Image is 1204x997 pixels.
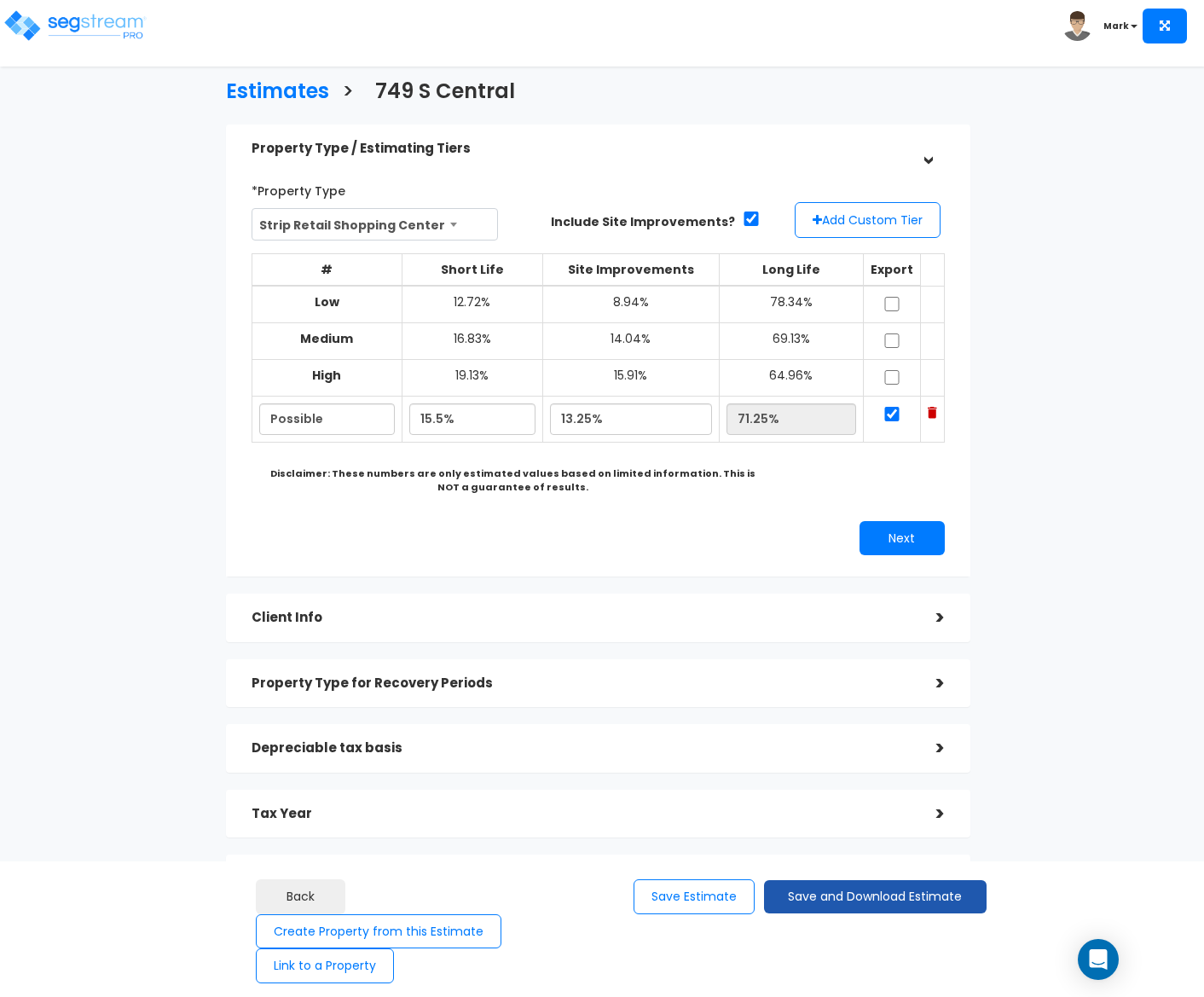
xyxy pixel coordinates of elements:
[928,407,937,419] img: Trash Icon
[719,254,863,287] th: Long Life
[764,880,987,913] button: Save and Download Estimate
[342,80,354,107] h3: >
[252,177,345,200] label: *Property Type
[542,286,719,323] td: 8.94%
[542,360,719,397] td: 15.91%
[634,879,755,914] button: Save Estimate
[256,879,345,914] a: Back
[795,202,941,238] button: Add Custom Tier
[252,254,402,287] th: #
[719,360,863,397] td: 64.96%
[252,208,498,241] span: Strip Retail Shopping Center
[1062,11,1092,41] img: avatar.png
[914,131,941,165] div: >
[375,80,515,107] h3: 749 S Central
[551,213,735,230] label: Include Site Improvements?
[402,323,542,360] td: 16.83%
[911,801,945,827] div: >
[315,293,339,310] b: Low
[542,323,719,360] td: 14.04%
[252,209,497,241] span: Strip Retail Shopping Center
[402,286,542,323] td: 12.72%
[300,330,353,347] b: Medium
[719,323,863,360] td: 69.13%
[860,521,945,555] button: Next
[252,611,911,625] h5: Client Info
[226,80,329,107] h3: Estimates
[312,367,341,384] b: High
[256,914,501,949] button: Create Property from this Estimate
[252,142,911,156] h5: Property Type / Estimating Tiers
[402,254,542,287] th: Short Life
[911,735,945,762] div: >
[256,948,394,983] button: Link to a Property
[252,741,911,756] h5: Depreciable tax basis
[1103,20,1129,32] b: Mark
[863,254,920,287] th: Export
[213,63,329,115] a: Estimates
[3,9,148,43] img: logo_pro_r.png
[542,254,719,287] th: Site Improvements
[252,676,911,691] h5: Property Type for Recovery Periods
[1078,939,1119,980] div: Open Intercom Messenger
[252,807,911,821] h5: Tax Year
[719,286,863,323] td: 78.34%
[362,63,515,115] a: 749 S Central
[911,605,945,631] div: >
[270,467,755,494] b: Disclaimer: These numbers are only estimated values based on limited information. This is NOT a g...
[911,670,945,697] div: >
[402,360,542,397] td: 19.13%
